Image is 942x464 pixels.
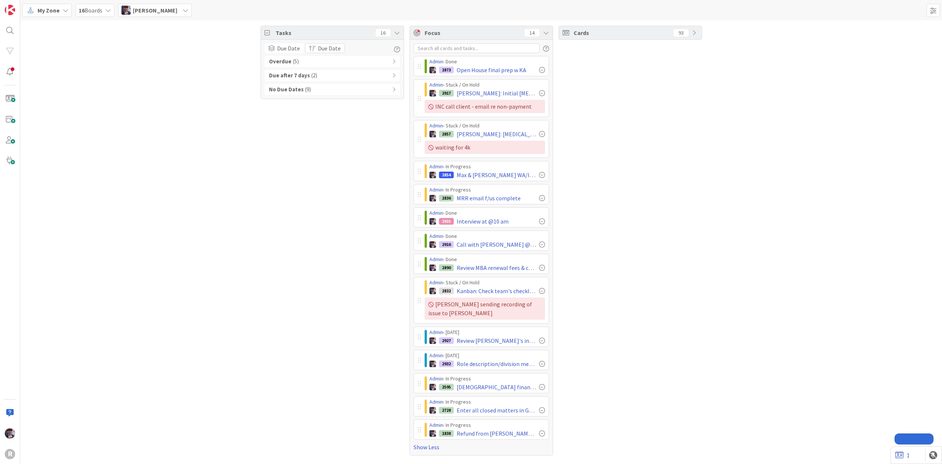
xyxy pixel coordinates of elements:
[457,263,536,272] span: Review MBA renewal fees & calendar - report to KN / see when to renew
[429,232,545,240] div: › Done
[414,443,549,451] a: Show Less
[457,194,521,203] span: MRR email f/us complete
[311,71,317,80] span: ( 2 )
[305,85,311,94] span: ( 9 )
[429,186,443,193] a: Admin
[439,288,454,294] div: 2832
[429,430,436,437] img: ML
[439,90,454,96] div: 2917
[525,29,539,36] div: 14
[429,209,545,217] div: › Done
[457,130,536,138] span: [PERSON_NAME]: [MEDICAL_DATA] payment received - send link to Liska w copu of the signed eng. lrs
[439,337,454,344] div: 2927
[277,44,300,53] span: Due Date
[429,288,436,294] img: ML
[429,195,436,201] img: ML
[895,451,910,460] a: 1
[457,171,536,179] span: Max & [PERSON_NAME] WA/ID applications w KA
[457,217,509,226] span: Interview at @10 am
[429,241,436,248] img: ML
[305,43,345,53] button: Due Date
[121,6,131,15] img: ML
[425,100,545,113] div: INC call client - email re non-payment
[429,256,545,263] div: › Done
[429,328,545,336] div: › [DATE]
[5,428,15,439] img: ML
[439,430,454,437] div: 1838
[429,210,443,216] a: Admin
[429,264,436,271] img: ML
[429,81,443,88] a: Admin
[429,90,436,96] img: ML
[457,359,536,368] span: Role description/division meet @2pm
[269,85,304,94] b: No Due Dates
[439,407,454,414] div: 2728
[674,29,688,36] div: 93
[276,28,372,37] span: Tasks
[133,6,177,15] span: [PERSON_NAME]
[429,398,443,405] a: Admin
[429,329,443,335] a: Admin
[429,421,545,429] div: › In Progress
[439,384,454,390] div: 2595
[439,195,454,201] div: 2836
[457,66,526,74] span: Open House final prep w KA
[439,241,454,248] div: 2916
[429,279,545,287] div: › Stuck / On Hold
[429,58,443,65] a: Admin
[5,5,15,15] img: Visit kanbanzone.com
[5,449,15,459] div: R
[439,172,454,178] div: 2854
[429,407,436,414] img: ML
[457,89,536,98] span: [PERSON_NAME]: Initial [MEDICAL_DATA] payment received💲 Inform INC when payment received
[425,28,519,37] span: Focus
[429,337,436,344] img: ML
[376,29,390,36] div: 16
[269,57,291,66] b: Overdue
[429,131,436,137] img: ML
[439,264,454,271] div: 2890
[79,7,85,14] b: 16
[425,141,545,154] div: waiting for 4k
[457,383,536,391] span: [DEMOGRAPHIC_DATA] financials / receipts :))))
[429,256,443,263] a: Admin
[414,43,539,53] input: Search all cards and tasks...
[293,57,299,66] span: ( 5 )
[38,6,60,15] span: My Zone
[79,6,102,15] span: Boards
[429,122,545,130] div: › Stuck / On Hold
[439,361,454,367] div: 2932
[457,429,536,438] span: Refund from [PERSON_NAME] re Lis pendens recording - Check $98 in the mail - NEEDS REVIEW
[429,384,436,390] img: ML
[457,240,536,249] span: Call with [PERSON_NAME] @2pm
[457,287,536,295] span: Kanban: Check team's checklist settings - may be able to fix the cards randomly switching spots i...
[429,81,545,89] div: › Stuck / On Hold
[425,298,545,320] div: [PERSON_NAME] sending recording of issue to [PERSON_NAME]
[439,218,454,225] div: 2915
[429,375,545,383] div: › In Progress
[429,422,443,428] a: Admin
[429,279,443,286] a: Admin
[429,352,545,359] div: › [DATE]
[429,233,443,239] a: Admin
[457,406,536,415] span: Enter all closed matters in Google Data Report ([PERSON_NAME]'s); fix bug in 2nd sheet. Review ma...
[318,44,341,53] span: Due Date
[439,67,454,73] div: 2873
[429,186,545,194] div: › In Progress
[429,375,443,382] a: Admin
[429,398,545,406] div: › In Progress
[457,336,536,345] span: Review [PERSON_NAME]'s intake policy form (w [PERSON_NAME])
[429,163,545,171] div: › In Progress
[429,67,436,73] img: ML
[429,58,545,66] div: › Done
[429,218,436,225] img: ML
[429,172,436,178] img: ML
[269,71,310,80] b: Due after 7 days
[429,122,443,129] a: Admin
[574,28,670,37] span: Cards
[429,352,443,359] a: Admin
[429,163,443,170] a: Admin
[439,131,454,137] div: 2857
[429,361,436,367] img: ML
